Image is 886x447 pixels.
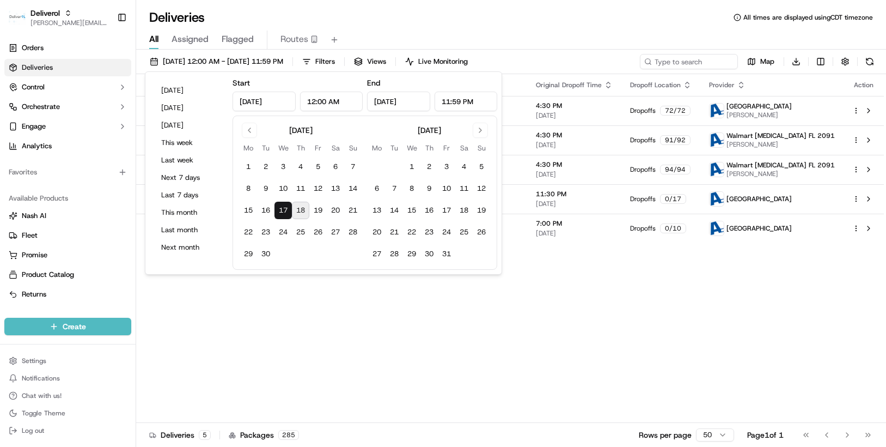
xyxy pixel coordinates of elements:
[536,141,613,149] span: [DATE]
[11,142,73,150] div: Past conversations
[386,224,403,241] button: 21
[386,245,403,263] button: 28
[4,423,131,438] button: Log out
[88,239,179,259] a: 💻API Documentation
[403,180,420,197] button: 8
[473,142,490,154] th: Sunday
[367,78,380,88] label: End
[368,202,386,219] button: 13
[455,142,473,154] th: Saturday
[309,142,327,154] th: Friday
[420,245,438,263] button: 30
[743,13,873,22] span: All times are displayed using CDT timezone
[4,406,131,421] button: Toggle Theme
[438,224,455,241] button: 24
[344,158,362,176] button: 7
[403,245,420,263] button: 29
[420,158,438,176] button: 2
[344,202,362,219] button: 21
[185,107,198,120] button: Start new chat
[726,195,792,203] span: [GEOGRAPHIC_DATA]
[386,180,403,197] button: 7
[344,224,362,241] button: 28
[710,162,724,177] img: ActionCourier.png
[403,142,420,154] th: Wednesday
[726,131,835,140] span: Walmart [MEDICAL_DATA] FL 2091
[169,140,198,153] button: See all
[455,224,473,241] button: 25
[240,158,257,176] button: 1
[536,219,613,228] span: 7:00 PM
[77,270,132,279] a: Powered byPylon
[9,289,127,299] a: Returns
[4,266,131,283] button: Product Catalog
[278,430,299,440] div: 285
[309,158,327,176] button: 5
[22,199,30,208] img: 1736555255976-a54dd68f-1ca7-489b-9aae-adbdc363a1c4
[22,231,38,240] span: Fleet
[473,202,490,219] button: 19
[233,92,296,111] input: Date
[367,92,430,111] input: Date
[4,39,131,57] a: Orders
[22,43,44,53] span: Orders
[297,54,340,69] button: Filters
[309,224,327,241] button: 26
[292,180,309,197] button: 11
[145,54,288,69] button: [DATE] 12:00 AM - [DATE] 11:59 PM
[327,224,344,241] button: 27
[349,54,391,69] button: Views
[23,104,42,124] img: 9188753566659_6852d8bf1fb38e338040_72.png
[156,100,222,116] button: [DATE]
[199,430,211,440] div: 5
[156,170,222,185] button: Next 7 days
[156,240,222,255] button: Next month
[274,180,292,197] button: 10
[22,122,46,131] span: Engage
[438,158,455,176] button: 3
[156,205,222,220] button: This month
[229,430,299,440] div: Packages
[630,165,656,174] span: Dropoffs
[4,164,131,181] div: Favorites
[4,227,131,244] button: Fleet
[726,111,792,119] span: [PERSON_NAME]
[473,224,490,241] button: 26
[292,158,309,176] button: 4
[630,224,656,233] span: Dropoffs
[22,270,74,280] span: Product Catalog
[156,188,222,203] button: Last 7 days
[455,180,473,197] button: 11
[274,224,292,241] button: 24
[4,78,131,96] button: Control
[438,245,455,263] button: 31
[163,57,283,67] span: [DATE] 12:00 AM - [DATE] 11:59 PM
[257,245,274,263] button: 30
[240,142,257,154] th: Monday
[473,158,490,176] button: 5
[34,169,88,178] span: [PERSON_NAME]
[22,63,53,73] span: Deliveries
[30,19,108,27] span: [PERSON_NAME][EMAIL_ADDRESS][PERSON_NAME][DOMAIN_NAME]
[660,194,686,204] div: 0 / 17
[4,137,131,155] a: Analytics
[22,82,45,92] span: Control
[92,245,101,253] div: 💻
[536,190,613,198] span: 11:30 PM
[280,33,308,46] span: Routes
[292,202,309,219] button: 18
[760,57,774,67] span: Map
[418,57,468,67] span: Live Monitoring
[710,221,724,235] img: ActionCourier.png
[257,202,274,219] button: 16
[4,353,131,369] button: Settings
[289,125,313,136] div: [DATE]
[420,180,438,197] button: 9
[49,104,179,115] div: Start new chat
[257,158,274,176] button: 2
[22,357,46,365] span: Settings
[368,142,386,154] th: Monday
[400,54,473,69] button: Live Monitoring
[34,198,88,207] span: [PERSON_NAME]
[536,131,613,140] span: 4:30 PM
